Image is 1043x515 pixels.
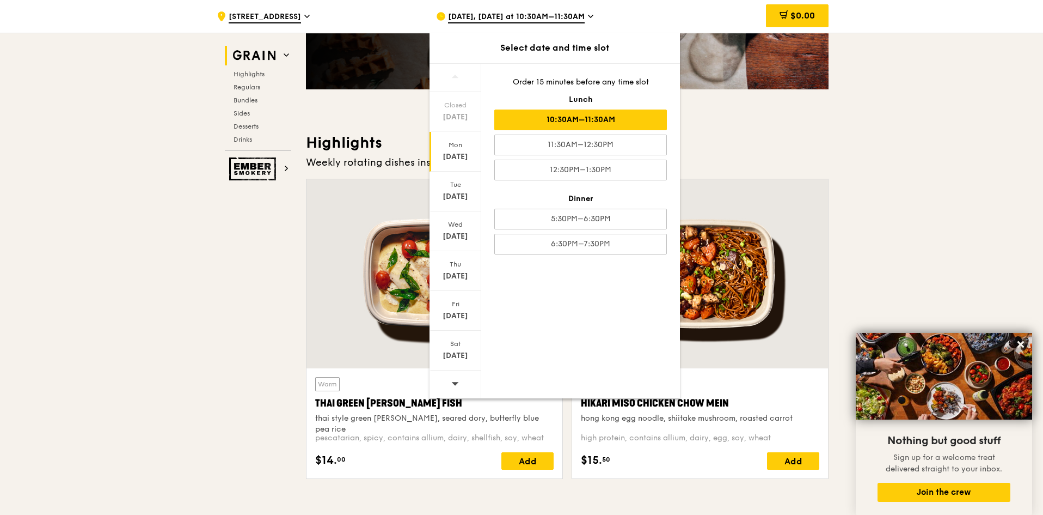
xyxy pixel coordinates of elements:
div: Mon [431,141,480,149]
div: Add [501,452,554,470]
span: Regulars [234,83,260,91]
span: $15. [581,452,602,469]
div: Closed [431,101,480,110]
span: Drinks [234,136,252,143]
div: Wed [431,220,480,229]
div: 5:30PM–6:30PM [494,209,667,229]
div: [DATE] [431,231,480,242]
span: 50 [602,455,610,464]
div: [DATE] [431,311,480,322]
div: 10:30AM–11:30AM [494,110,667,130]
div: 11:30AM–12:30PM [494,135,667,155]
div: Weekly rotating dishes inspired by flavours from around the world. [306,155,829,170]
span: [DATE], [DATE] at 10:30AM–11:30AM [448,11,585,23]
div: [DATE] [431,271,480,282]
span: Bundles [234,96,257,104]
div: thai style green [PERSON_NAME], seared dory, butterfly blue pea rice [315,413,554,435]
div: Tue [431,180,480,189]
div: [DATE] [431,350,480,361]
div: pescatarian, spicy, contains allium, dairy, shellfish, soy, wheat [315,433,554,444]
div: Lunch [494,94,667,105]
span: 00 [337,455,346,464]
div: high protein, contains allium, dairy, egg, soy, wheat [581,433,819,444]
img: Ember Smokery web logo [229,157,279,180]
div: 6:30PM–7:30PM [494,234,667,255]
div: Warm [315,377,340,391]
span: $0.00 [790,10,815,21]
span: $14. [315,452,337,469]
div: [DATE] [431,112,480,123]
div: Sat [431,340,480,348]
div: [DATE] [431,191,480,202]
img: Grain web logo [229,46,279,65]
button: Join the crew [878,483,1010,502]
span: Nothing but good stuff [887,434,1001,447]
div: [DATE] [431,152,480,162]
div: Fri [431,300,480,308]
div: Dinner [494,193,667,204]
span: Sign up for a welcome treat delivered straight to your inbox. [886,453,1002,474]
span: Desserts [234,123,259,130]
div: Thai Green [PERSON_NAME] Fish [315,396,554,411]
div: Add [767,452,819,470]
div: Select date and time slot [430,41,680,54]
div: 12:30PM–1:30PM [494,160,667,180]
button: Close [1012,336,1029,353]
div: Thu [431,260,480,269]
img: DSC07876-Edit02-Large.jpeg [856,333,1032,420]
span: [STREET_ADDRESS] [229,11,301,23]
div: hong kong egg noodle, shiitake mushroom, roasted carrot [581,413,819,424]
span: Sides [234,110,250,117]
h3: Highlights [306,133,829,153]
div: Order 15 minutes before any time slot [494,77,667,88]
div: Hikari Miso Chicken Chow Mein [581,396,819,411]
span: Highlights [234,70,265,78]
